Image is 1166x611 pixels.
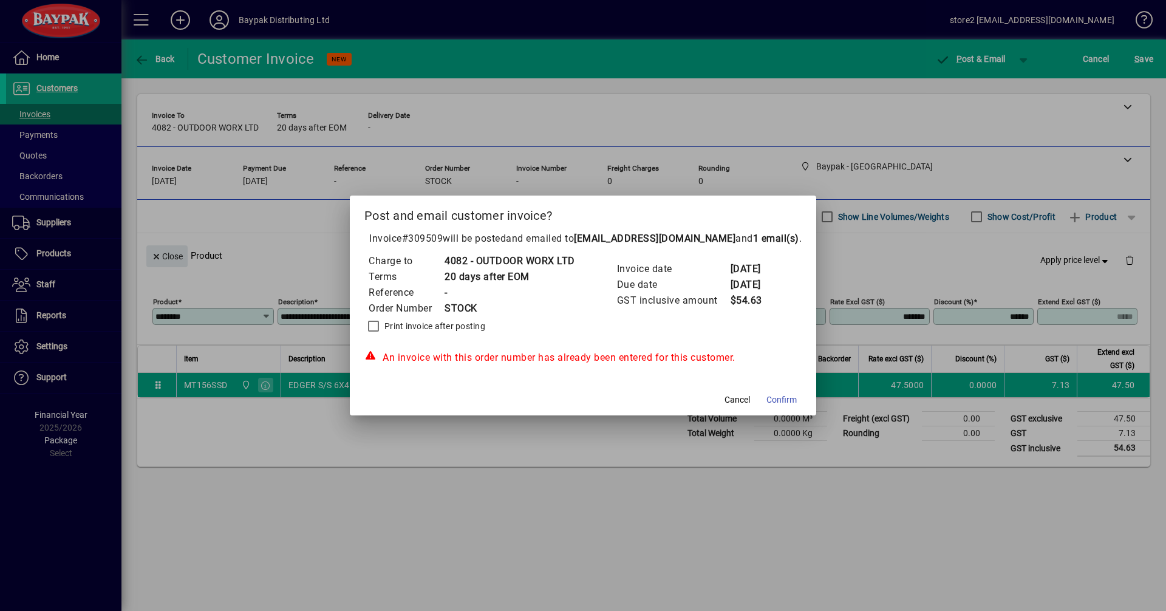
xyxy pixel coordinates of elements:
[444,253,575,269] td: 4082 - OUTDOOR WORX LTD
[350,196,816,231] h2: Post and email customer invoice?
[368,269,444,285] td: Terms
[766,394,797,406] span: Confirm
[364,350,802,365] div: An invoice with this order number has already been entered for this customer.
[368,253,444,269] td: Charge to
[724,394,750,406] span: Cancel
[364,231,802,246] p: Invoice will be posted .
[574,233,735,244] b: [EMAIL_ADDRESS][DOMAIN_NAME]
[506,233,799,244] span: and emailed to
[616,277,730,293] td: Due date
[616,261,730,277] td: Invoice date
[444,269,575,285] td: 20 days after EOM
[730,277,779,293] td: [DATE]
[762,389,802,411] button: Confirm
[444,301,575,316] td: STOCK
[382,320,485,332] label: Print invoice after posting
[616,293,730,309] td: GST inclusive amount
[730,293,779,309] td: $54.63
[368,285,444,301] td: Reference
[718,389,757,411] button: Cancel
[753,233,799,244] b: 1 email(s)
[402,233,443,244] span: #309509
[444,285,575,301] td: -
[735,233,799,244] span: and
[730,261,779,277] td: [DATE]
[368,301,444,316] td: Order Number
